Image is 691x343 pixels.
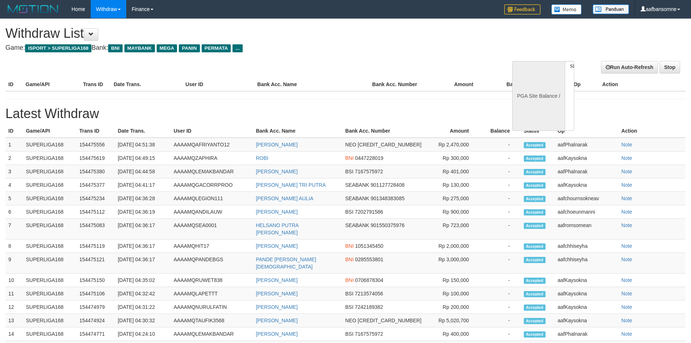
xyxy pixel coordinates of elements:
[369,78,427,91] th: Bank Acc. Number
[555,274,618,287] td: aafKaysokna
[23,124,76,138] th: Game/API
[555,165,618,178] td: aafPhalnarak
[480,239,521,253] td: -
[77,327,115,341] td: 154474771
[77,152,115,165] td: 154475619
[171,253,253,274] td: AAAAMQPANDEBGS
[342,124,428,138] th: Bank Acc. Number
[256,257,316,270] a: PANDE [PERSON_NAME][DEMOGRAPHIC_DATA]
[428,239,480,253] td: Rp 2,000,000
[345,195,369,201] span: SEABANK
[77,138,115,152] td: 154475556
[345,142,356,148] span: NEO
[256,182,326,188] a: [PERSON_NAME] TRI PUTRA
[23,327,76,341] td: SUPERLIGA168
[555,219,618,239] td: aafromsomean
[428,152,480,165] td: Rp 300,000
[571,78,599,91] th: Op
[555,314,618,327] td: aafKaysokna
[345,291,354,296] span: BSI
[77,274,115,287] td: 154475150
[601,61,658,73] a: Run Auto-Refresh
[115,124,171,138] th: Date Trans.
[618,124,686,138] th: Action
[524,243,546,250] span: Accepted
[80,78,111,91] th: Trans ID
[480,165,521,178] td: -
[23,287,76,300] td: SUPERLIGA168
[77,239,115,253] td: 154475119
[480,138,521,152] td: -
[115,253,171,274] td: [DATE] 04:36:17
[480,205,521,219] td: -
[512,61,564,131] div: PGA Site Balance /
[5,205,23,219] td: 6
[5,239,23,253] td: 8
[345,277,354,283] span: BNI
[621,304,632,310] a: Note
[256,142,297,148] a: [PERSON_NAME]
[115,327,171,341] td: [DATE] 04:24:10
[77,124,115,138] th: Trans ID
[345,169,354,174] span: BSI
[524,156,546,162] span: Accepted
[345,318,356,323] span: NEO
[171,205,253,219] td: AAAAMQANDILAUW
[480,124,521,138] th: Balance
[593,4,629,14] img: panduan.png
[115,314,171,327] td: [DATE] 04:30:32
[428,192,480,205] td: Rp 275,000
[256,318,297,323] a: [PERSON_NAME]
[5,44,453,52] h4: Game: Bank:
[77,192,115,205] td: 154475234
[171,152,253,165] td: AAAAMQZAPHIRA
[171,287,253,300] td: AAAAMQLAPETTT
[521,124,555,138] th: Status
[555,287,618,300] td: aafKaysokna
[23,78,80,91] th: Game/API
[480,274,521,287] td: -
[171,314,253,327] td: AAAAMQTAUFIK3568
[256,209,297,215] a: [PERSON_NAME]
[115,178,171,192] td: [DATE] 04:41:17
[371,195,404,201] span: 901348383085
[355,209,383,215] span: 7202791586
[555,192,618,205] td: aafchournsokneav
[428,205,480,219] td: Rp 900,000
[5,138,23,152] td: 1
[358,142,421,148] span: [CREDIT_CARD_NUMBER]
[115,274,171,287] td: [DATE] 04:35:02
[115,205,171,219] td: [DATE] 04:36:19
[621,277,632,283] a: Note
[555,327,618,341] td: aafPhalnarak
[77,287,115,300] td: 154475106
[256,331,297,337] a: [PERSON_NAME]
[355,243,383,249] span: 1051345450
[179,44,200,52] span: PANIN
[524,278,546,284] span: Accepted
[115,152,171,165] td: [DATE] 04:49:15
[524,318,546,324] span: Accepted
[555,124,618,138] th: Op
[23,138,76,152] td: SUPERLIGA168
[5,4,61,15] img: MOTION_logo.png
[5,152,23,165] td: 2
[5,165,23,178] td: 3
[551,4,582,15] img: Button%20Memo.svg
[504,4,540,15] img: Feedback.jpg
[256,155,268,161] a: ROBI
[555,138,618,152] td: aafPhalnarak
[345,222,369,228] span: SEABANK
[254,78,369,91] th: Bank Acc. Name
[524,196,546,202] span: Accepted
[5,300,23,314] td: 12
[23,219,76,239] td: SUPERLIGA168
[480,253,521,274] td: -
[115,287,171,300] td: [DATE] 04:32:42
[5,287,23,300] td: 11
[621,142,632,148] a: Note
[5,274,23,287] td: 10
[358,318,421,323] span: [CREDIT_CARD_NUMBER]
[171,219,253,239] td: AAAAMQSEA0001
[480,219,521,239] td: -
